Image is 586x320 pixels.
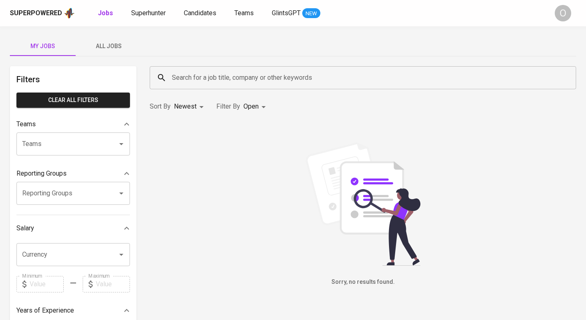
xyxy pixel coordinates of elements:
[23,95,123,105] span: Clear All filters
[131,9,166,17] span: Superhunter
[234,8,255,19] a: Teams
[16,220,130,237] div: Salary
[272,8,320,19] a: GlintsGPT NEW
[16,93,130,108] button: Clear All filters
[16,306,74,315] p: Years of Experience
[243,99,269,114] div: Open
[302,9,320,18] span: NEW
[96,276,130,292] input: Value
[131,8,167,19] a: Superhunter
[234,9,254,17] span: Teams
[216,102,240,111] p: Filter By
[98,9,113,17] b: Jobs
[116,138,127,150] button: Open
[81,41,137,51] span: All Jobs
[16,223,34,233] p: Salary
[16,73,130,86] h6: Filters
[272,9,301,17] span: GlintsGPT
[184,8,218,19] a: Candidates
[16,116,130,132] div: Teams
[116,249,127,260] button: Open
[555,5,571,21] div: O
[116,188,127,199] button: Open
[16,165,130,182] div: Reporting Groups
[243,102,259,110] span: Open
[10,9,62,18] div: Superpowered
[16,119,36,129] p: Teams
[150,102,171,111] p: Sort By
[64,7,75,19] img: app logo
[98,8,115,19] a: Jobs
[10,7,75,19] a: Superpoweredapp logo
[16,169,67,179] p: Reporting Groups
[301,142,425,266] img: file_searching.svg
[30,276,64,292] input: Value
[184,9,216,17] span: Candidates
[174,99,206,114] div: Newest
[16,302,130,319] div: Years of Experience
[174,102,197,111] p: Newest
[15,41,71,51] span: My Jobs
[150,278,576,287] h6: Sorry, no results found.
